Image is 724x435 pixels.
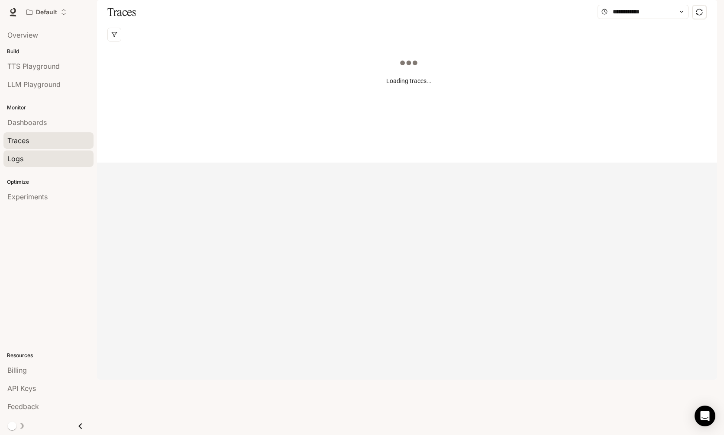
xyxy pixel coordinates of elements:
span: sync [696,9,703,16]
div: Open Intercom Messenger [695,406,715,426]
article: Loading traces... [386,76,432,86]
button: Open workspace menu [23,3,71,21]
h1: Traces [107,3,136,21]
p: Default [36,9,57,16]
